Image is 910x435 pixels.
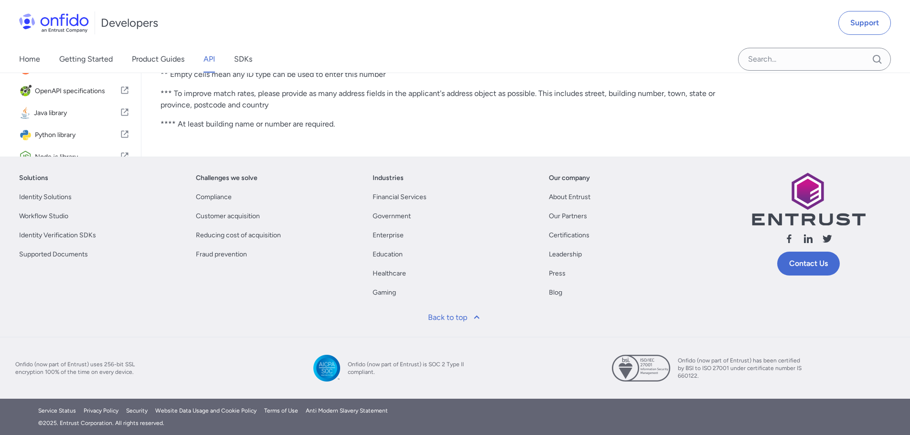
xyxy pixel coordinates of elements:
[738,48,891,71] input: Onfido search input field
[838,11,891,35] a: Support
[132,46,184,73] a: Product Guides
[34,106,120,120] span: Java library
[19,249,88,260] a: Supported Documents
[161,88,748,111] p: *** To improve match rates, please provide as many address fields in the applicant's address obje...
[549,268,566,279] a: Press
[161,69,748,80] p: ** Empty cells mean any ID type can be used to enter this number
[549,287,562,298] a: Blog
[373,287,396,298] a: Gaming
[19,191,72,203] a: Identity Solutions
[161,118,748,130] p: **** At least building name or number are required.
[373,268,406,279] a: Healthcare
[38,419,872,427] div: © 2025 . Entrust Corporation. All rights reserved.
[15,361,139,376] span: Onfido (now part of Entrust) uses 256-bit SSL encryption 100% of the time on every device.
[19,106,34,120] img: IconJava library
[422,306,488,329] a: Back to top
[15,125,133,146] a: IconPython libraryPython library
[783,233,795,244] svg: Follow us facebook
[19,128,35,142] img: IconPython library
[234,46,252,73] a: SDKs
[203,46,215,73] a: API
[373,230,404,241] a: Enterprise
[155,406,257,415] a: Website Data Usage and Cookie Policy
[196,172,257,184] a: Challenges we solve
[84,406,118,415] a: Privacy Policy
[549,249,582,260] a: Leadership
[19,172,48,184] a: Solutions
[19,230,96,241] a: Identity Verification SDKs
[549,211,587,222] a: Our Partners
[19,150,35,164] img: IconNode.js library
[783,233,795,248] a: Follow us facebook
[38,406,76,415] a: Service Status
[196,230,281,241] a: Reducing cost of acquisition
[196,191,232,203] a: Compliance
[612,355,670,382] img: ISO 27001 certified
[822,233,833,248] a: Follow us X (Twitter)
[348,361,472,376] span: Onfido (now part of Entrust) is SOC 2 Type II compliant.
[35,150,120,164] span: Node.js library
[549,230,589,241] a: Certifications
[373,249,403,260] a: Education
[549,172,590,184] a: Our company
[19,13,89,32] img: Onfido Logo
[35,85,120,98] span: OpenAPI specifications
[19,211,68,222] a: Workflow Studio
[15,147,133,168] a: IconNode.js libraryNode.js library
[373,172,404,184] a: Industries
[59,46,113,73] a: Getting Started
[373,211,411,222] a: Government
[751,172,866,225] img: Entrust logo
[678,357,802,380] span: Onfido (now part of Entrust) has been certified by BSI to ISO 27001 under certificate number IS 6...
[19,85,35,98] img: IconOpenAPI specifications
[264,406,298,415] a: Terms of Use
[15,81,133,102] a: IconOpenAPI specificationsOpenAPI specifications
[803,233,814,248] a: Follow us linkedin
[196,249,247,260] a: Fraud prevention
[35,128,120,142] span: Python library
[101,15,158,31] h1: Developers
[373,191,427,203] a: Financial Services
[306,406,388,415] a: Anti Modern Slavery Statement
[126,406,148,415] a: Security
[15,103,133,124] a: IconJava libraryJava library
[803,233,814,244] svg: Follow us linkedin
[196,211,260,222] a: Customer acquisition
[19,46,40,73] a: Home
[313,355,340,382] img: SOC 2 Type II compliant
[822,233,833,244] svg: Follow us X (Twitter)
[549,191,590,203] a: About Entrust
[777,252,840,276] a: Contact Us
